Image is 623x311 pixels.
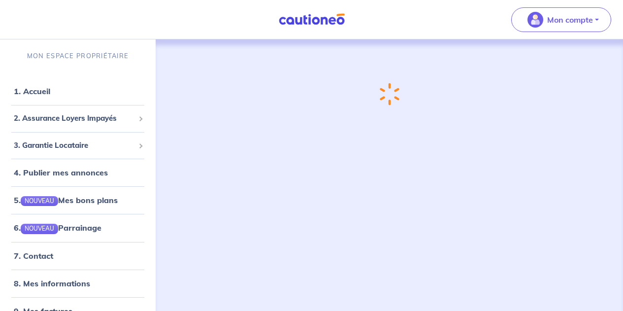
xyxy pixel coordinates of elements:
a: 7. Contact [14,251,53,261]
div: 5.NOUVEAUMes bons plans [4,190,152,210]
div: 7. Contact [4,246,152,266]
a: 5.NOUVEAUMes bons plans [14,195,118,205]
img: Cautioneo [275,13,349,26]
a: 4. Publier mes annonces [14,168,108,177]
img: illu_account_valid_menu.svg [527,12,543,28]
div: 2. Assurance Loyers Impayés [4,109,152,128]
img: loading-spinner [380,83,399,105]
div: 8. Mes informations [4,274,152,293]
a: 6.NOUVEAUParrainage [14,223,101,233]
p: Mon compte [547,14,593,26]
div: 4. Publier mes annonces [4,163,152,182]
a: 1. Accueil [14,86,50,96]
span: 3. Garantie Locataire [14,140,134,151]
a: 8. Mes informations [14,278,90,288]
button: illu_account_valid_menu.svgMon compte [511,7,611,32]
span: 2. Assurance Loyers Impayés [14,113,134,124]
div: 6.NOUVEAUParrainage [4,218,152,238]
div: 3. Garantie Locataire [4,136,152,155]
div: 1. Accueil [4,81,152,101]
p: MON ESPACE PROPRIÉTAIRE [27,51,129,61]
